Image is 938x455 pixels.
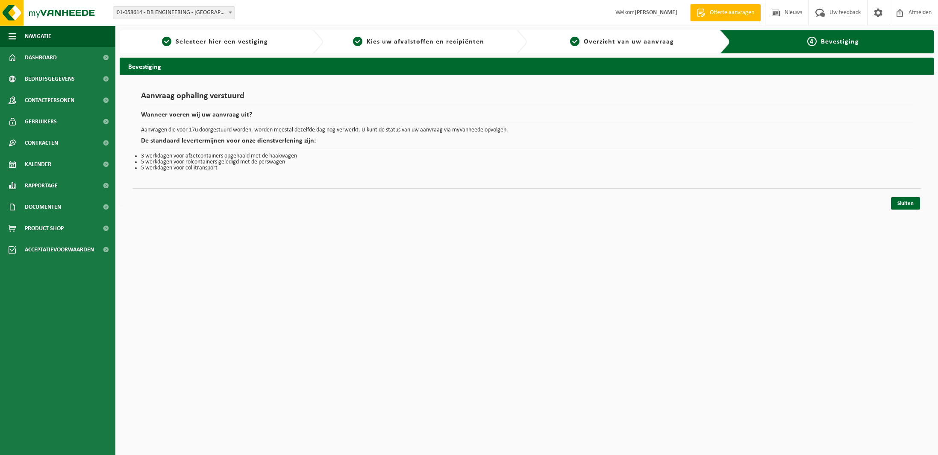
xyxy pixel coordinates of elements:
[531,37,713,47] a: 3Overzicht van uw aanvraag
[353,37,362,46] span: 2
[120,58,934,74] h2: Bevestiging
[25,154,51,175] span: Kalender
[25,196,61,218] span: Documenten
[141,153,912,159] li: 3 werkdagen voor afzetcontainers opgehaald met de haakwagen
[807,37,817,46] span: 4
[124,37,306,47] a: 1Selecteer hier een vestiging
[141,165,912,171] li: 5 werkdagen voor collitransport
[821,38,859,45] span: Bevestiging
[25,239,94,260] span: Acceptatievoorwaarden
[113,7,235,19] span: 01-058614 - DB ENGINEERING - HARELBEKE
[162,37,171,46] span: 1
[141,111,912,123] h2: Wanneer voeren wij uw aanvraag uit?
[141,137,912,149] h2: De standaard levertermijnen voor onze dienstverlening zijn:
[25,132,58,154] span: Contracten
[25,68,75,90] span: Bedrijfsgegevens
[708,9,756,17] span: Offerte aanvragen
[327,37,509,47] a: 2Kies uw afvalstoffen en recipiënten
[690,4,761,21] a: Offerte aanvragen
[113,6,235,19] span: 01-058614 - DB ENGINEERING - HARELBEKE
[25,90,74,111] span: Contactpersonen
[891,197,920,210] a: Sluiten
[25,218,64,239] span: Product Shop
[141,159,912,165] li: 5 werkdagen voor rolcontainers geledigd met de perswagen
[25,26,51,47] span: Navigatie
[25,175,58,196] span: Rapportage
[176,38,268,45] span: Selecteer hier een vestiging
[584,38,674,45] span: Overzicht van uw aanvraag
[141,127,912,133] p: Aanvragen die voor 17u doorgestuurd worden, worden meestal dezelfde dag nog verwerkt. U kunt de s...
[635,9,677,16] strong: [PERSON_NAME]
[570,37,579,46] span: 3
[141,92,912,105] h1: Aanvraag ophaling verstuurd
[367,38,484,45] span: Kies uw afvalstoffen en recipiënten
[25,47,57,68] span: Dashboard
[25,111,57,132] span: Gebruikers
